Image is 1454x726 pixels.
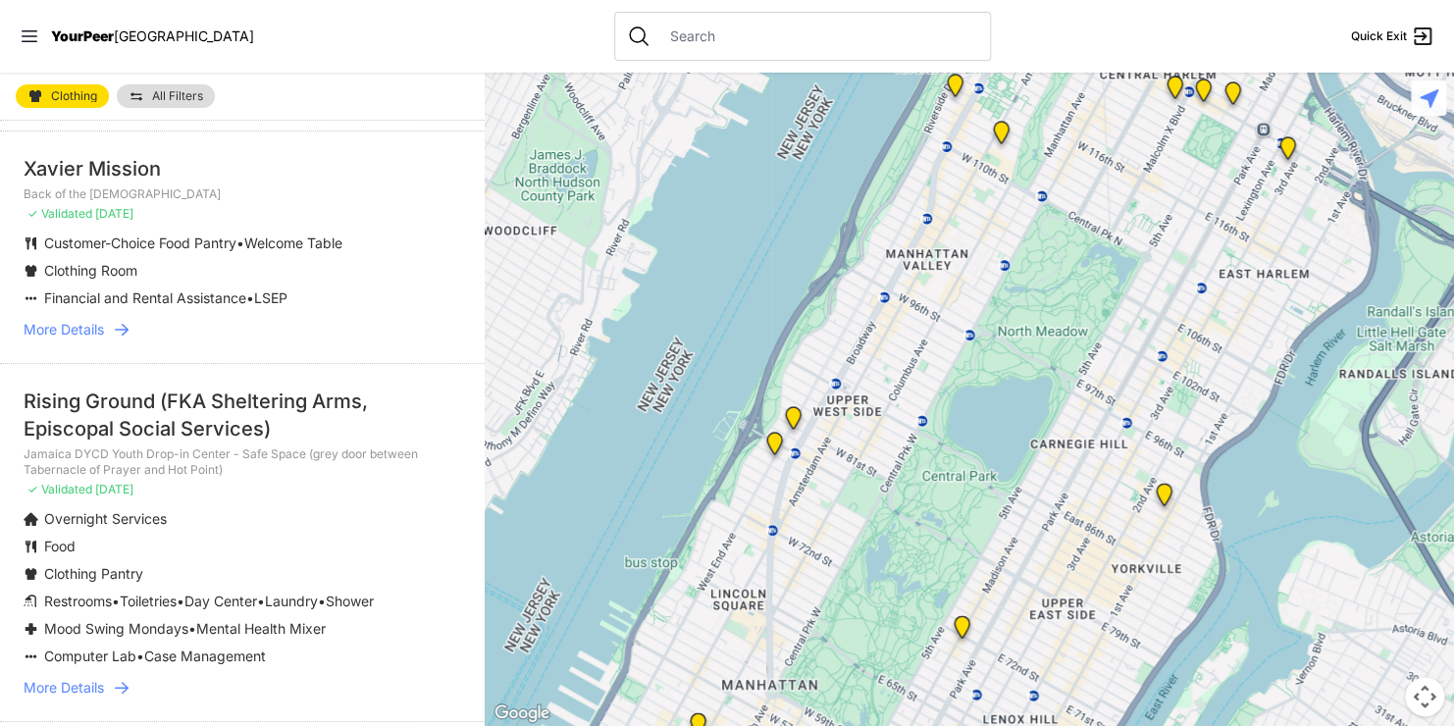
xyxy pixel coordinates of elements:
[318,593,326,609] span: •
[24,155,461,182] div: Xavier Mission
[120,593,177,609] span: Toiletries
[44,620,188,637] span: Mood Swing Mondays
[24,678,461,698] a: More Details
[490,700,554,726] a: Open this area in Google Maps (opens a new window)
[51,27,114,44] span: YourPeer
[44,565,143,582] span: Clothing Pantry
[658,26,978,46] input: Search
[950,615,974,647] div: Manhattan
[24,320,104,339] span: More Details
[1405,677,1444,716] button: Map camera controls
[136,648,144,664] span: •
[244,234,342,251] span: Welcome Table
[152,90,203,102] span: All Filters
[236,234,244,251] span: •
[1275,136,1300,168] div: Main Location
[1351,28,1407,44] span: Quick Exit
[24,186,461,202] p: Back of the [DEMOGRAPHIC_DATA]
[114,27,254,44] span: [GEOGRAPHIC_DATA]
[144,648,266,664] span: Case Management
[44,538,76,554] span: Food
[112,593,120,609] span: •
[1351,25,1434,48] a: Quick Exit
[490,700,554,726] img: Google
[24,388,461,442] div: Rising Ground (FKA Sheltering Arms, Episcopal Social Services)
[254,289,287,306] span: LSEP
[1152,483,1176,514] div: Avenue Church
[27,482,92,496] span: ✓ Validated
[326,593,374,609] span: Shower
[44,289,246,306] span: Financial and Rental Assistance
[184,593,257,609] span: Day Center
[257,593,265,609] span: •
[24,446,461,478] p: Jamaica DYCD Youth Drop-in Center - Safe Space (grey door between Tabernacle of Prayer and Hot Po...
[44,234,236,251] span: Customer-Choice Food Pantry
[265,593,318,609] span: Laundry
[781,406,805,438] div: Pathways Adult Drop-In Program
[24,320,461,339] a: More Details
[943,74,967,105] div: Ford Hall
[27,206,92,221] span: ✓ Validated
[188,620,196,637] span: •
[44,648,136,664] span: Computer Lab
[16,84,109,108] a: Clothing
[196,620,326,637] span: Mental Health Mixer
[95,206,133,221] span: [DATE]
[24,678,104,698] span: More Details
[95,482,133,496] span: [DATE]
[1191,78,1216,110] div: Manhattan
[44,593,112,609] span: Restrooms
[44,262,137,279] span: Clothing Room
[177,593,184,609] span: •
[51,90,97,102] span: Clothing
[989,121,1013,152] div: The Cathedral Church of St. John the Divine
[246,289,254,306] span: •
[117,84,215,108] a: All Filters
[1220,81,1245,113] div: East Harlem
[44,510,167,527] span: Overnight Services
[51,30,254,42] a: YourPeer[GEOGRAPHIC_DATA]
